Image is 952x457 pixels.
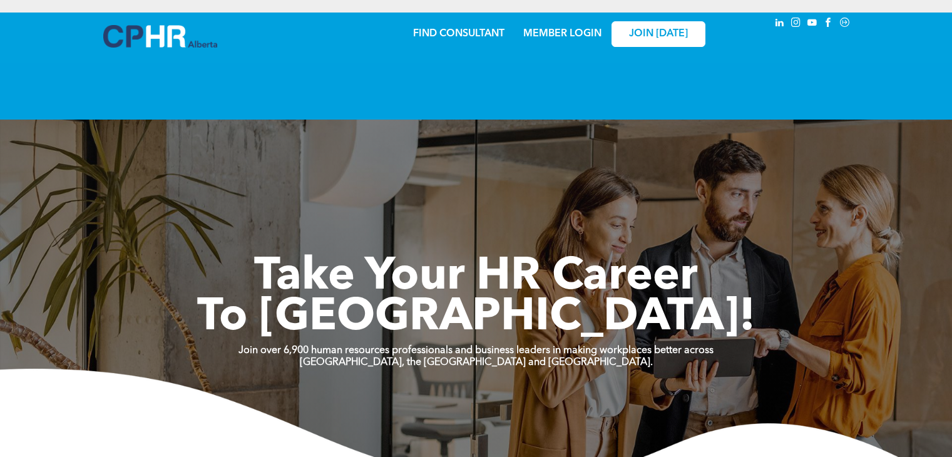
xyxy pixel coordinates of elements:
[103,25,217,48] img: A blue and white logo for cp alberta
[806,16,819,33] a: youtube
[300,357,653,367] strong: [GEOGRAPHIC_DATA], the [GEOGRAPHIC_DATA] and [GEOGRAPHIC_DATA].
[254,255,698,300] span: Take Your HR Career
[838,16,852,33] a: Social network
[612,21,705,47] a: JOIN [DATE]
[629,28,688,40] span: JOIN [DATE]
[523,29,601,39] a: MEMBER LOGIN
[773,16,787,33] a: linkedin
[238,346,714,356] strong: Join over 6,900 human resources professionals and business leaders in making workplaces better ac...
[822,16,836,33] a: facebook
[197,295,755,341] span: To [GEOGRAPHIC_DATA]!
[789,16,803,33] a: instagram
[413,29,504,39] a: FIND CONSULTANT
